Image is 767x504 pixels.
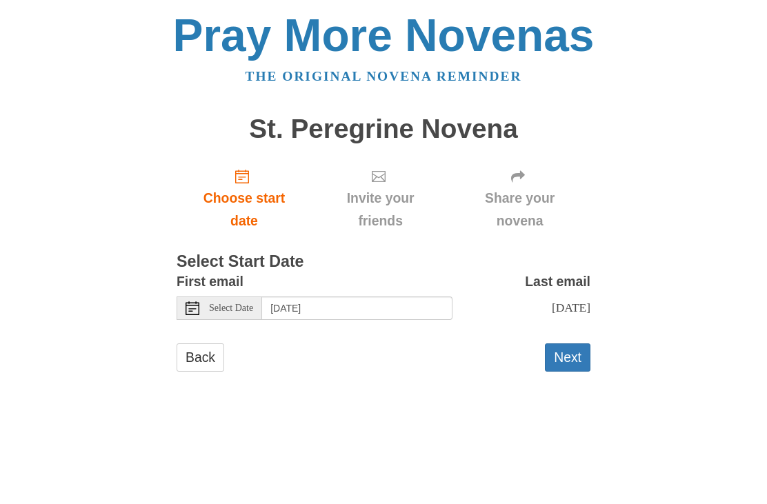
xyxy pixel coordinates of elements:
[177,253,590,271] h3: Select Start Date
[177,270,243,293] label: First email
[177,343,224,372] a: Back
[312,157,449,239] div: Click "Next" to confirm your start date first.
[449,157,590,239] div: Click "Next" to confirm your start date first.
[525,270,590,293] label: Last email
[190,187,298,232] span: Choose start date
[463,187,577,232] span: Share your novena
[326,187,435,232] span: Invite your friends
[246,69,522,83] a: The original novena reminder
[552,301,590,314] span: [DATE]
[177,114,590,144] h1: St. Peregrine Novena
[209,303,253,313] span: Select Date
[545,343,590,372] button: Next
[177,157,312,239] a: Choose start date
[173,10,595,61] a: Pray More Novenas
